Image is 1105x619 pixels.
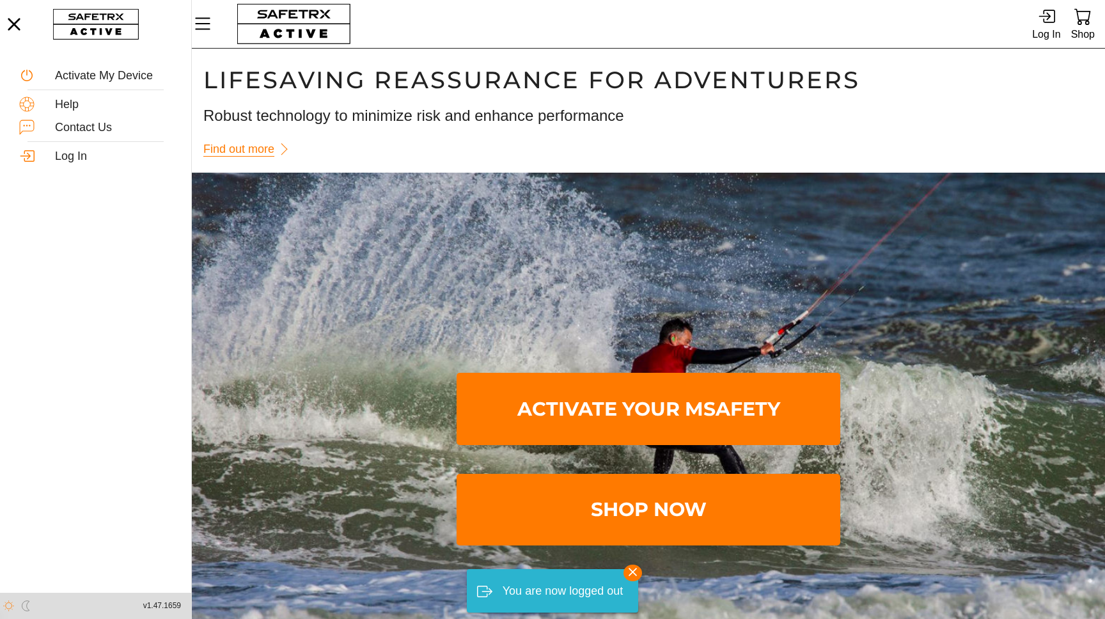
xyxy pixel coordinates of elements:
span: Activate Your MSafety [467,375,830,443]
div: Log In [1032,26,1060,43]
button: Menu [192,10,224,37]
a: Shop Now [457,474,840,546]
button: v1.47.1659 [136,595,189,616]
div: Shop [1071,26,1095,43]
div: Log In [55,150,172,164]
span: v1.47.1659 [143,599,181,613]
img: Help.svg [19,97,35,112]
a: Activate Your MSafety [457,373,840,445]
span: Shop Now [467,476,830,544]
img: ModeDark.svg [20,600,31,611]
h3: Robust technology to minimize risk and enhance performance [203,105,1093,127]
a: Find out more [203,137,297,162]
div: You are now logged out [503,579,623,604]
div: Activate My Device [55,69,172,83]
img: ContactUs.svg [19,120,35,135]
img: ModeLight.svg [3,600,14,611]
span: Find out more [203,139,274,159]
h1: Lifesaving Reassurance For Adventurers [203,65,1093,95]
div: Help [55,98,172,112]
div: Contact Us [55,121,172,135]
